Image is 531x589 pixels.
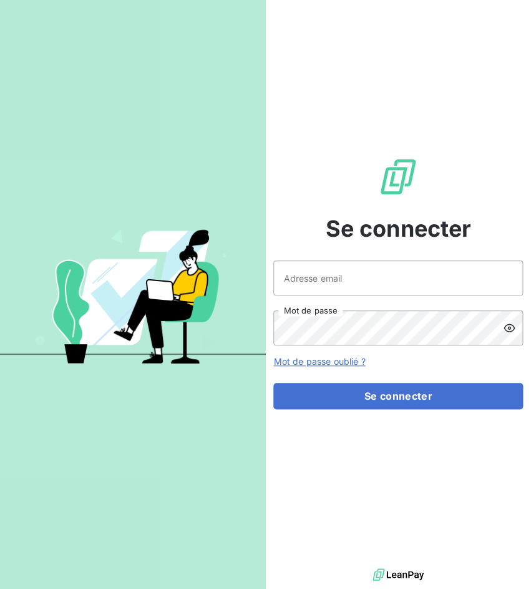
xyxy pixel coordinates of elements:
[378,157,418,197] img: Logo LeanPay
[273,383,523,409] button: Se connecter
[373,565,424,584] img: logo
[273,356,365,367] a: Mot de passe oublié ?
[325,212,471,245] span: Se connecter
[273,260,523,295] input: placeholder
